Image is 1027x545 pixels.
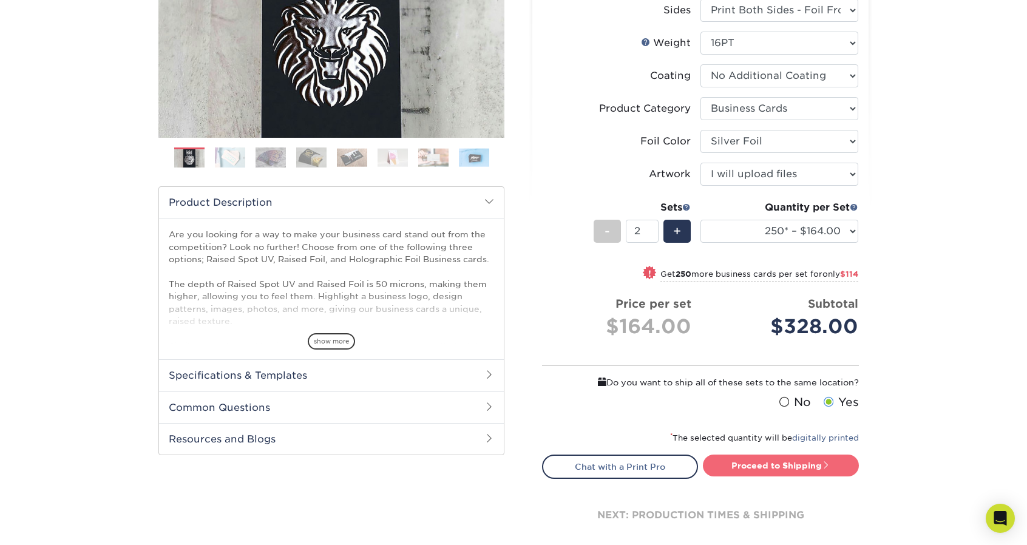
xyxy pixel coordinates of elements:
[641,36,691,50] div: Weight
[594,200,691,215] div: Sets
[650,69,691,83] div: Coating
[542,455,698,479] a: Chat with a Print Pro
[776,394,811,411] label: No
[640,134,691,149] div: Foil Color
[615,297,691,310] strong: Price per set
[599,101,691,116] div: Product Category
[169,228,494,463] p: Are you looking for a way to make your business card stand out from the competition? Look no furt...
[673,222,681,240] span: +
[710,312,858,341] div: $328.00
[459,148,489,167] img: Business Cards 08
[159,187,504,218] h2: Product Description
[792,433,859,442] a: digitally printed
[215,147,245,168] img: Business Cards 02
[296,147,327,168] img: Business Cards 04
[337,148,367,167] img: Business Cards 05
[159,423,504,455] h2: Resources and Blogs
[670,433,859,442] small: The selected quantity will be
[660,269,858,282] small: Get more business cards per set for
[256,147,286,168] img: Business Cards 03
[552,312,691,341] div: $164.00
[840,269,858,279] span: $114
[703,455,859,476] a: Proceed to Shipping
[308,333,355,350] span: show more
[542,376,859,389] div: Do you want to ship all of these sets to the same location?
[648,267,651,280] span: !
[808,297,858,310] strong: Subtotal
[700,200,858,215] div: Quantity per Set
[821,394,859,411] label: Yes
[418,148,449,167] img: Business Cards 07
[663,3,691,18] div: Sides
[649,167,691,181] div: Artwork
[605,222,610,240] span: -
[159,359,504,391] h2: Specifications & Templates
[676,269,691,279] strong: 250
[986,504,1015,533] div: Open Intercom Messenger
[378,148,408,167] img: Business Cards 06
[159,391,504,423] h2: Common Questions
[174,143,205,174] img: Business Cards 01
[822,269,858,279] span: only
